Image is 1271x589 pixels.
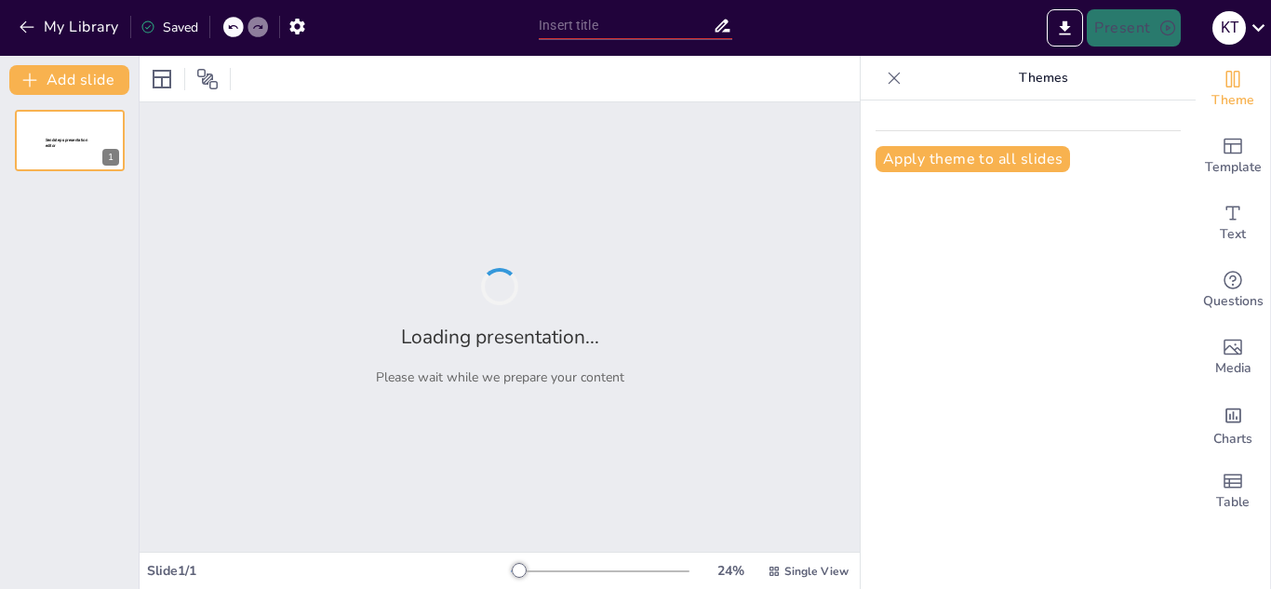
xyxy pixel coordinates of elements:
[1196,257,1270,324] div: Get real-time input from your audience
[376,368,624,386] p: Please wait while we prepare your content
[1211,90,1254,111] span: Theme
[1087,9,1180,47] button: Present
[1196,324,1270,391] div: Add images, graphics, shapes or video
[909,56,1177,100] p: Themes
[140,19,198,36] div: Saved
[876,146,1070,172] button: Apply theme to all slides
[9,65,129,95] button: Add slide
[708,562,753,580] div: 24 %
[1220,224,1246,245] span: Text
[1196,391,1270,458] div: Add charts and graphs
[1203,291,1264,312] span: Questions
[539,12,713,39] input: Insert title
[147,64,177,94] div: Layout
[401,324,599,350] h2: Loading presentation...
[14,12,127,42] button: My Library
[46,138,87,148] span: Sendsteps presentation editor
[1213,429,1252,449] span: Charts
[784,564,849,579] span: Single View
[147,562,511,580] div: Slide 1 / 1
[1215,358,1251,379] span: Media
[1196,56,1270,123] div: Change the overall theme
[1212,11,1246,45] div: K T
[1196,123,1270,190] div: Add ready made slides
[1216,492,1250,513] span: Table
[1205,157,1262,178] span: Template
[1196,458,1270,525] div: Add a table
[15,110,125,171] div: 1
[1212,9,1246,47] button: K T
[196,68,219,90] span: Position
[1196,190,1270,257] div: Add text boxes
[102,149,119,166] div: 1
[1047,9,1083,47] button: Export to PowerPoint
